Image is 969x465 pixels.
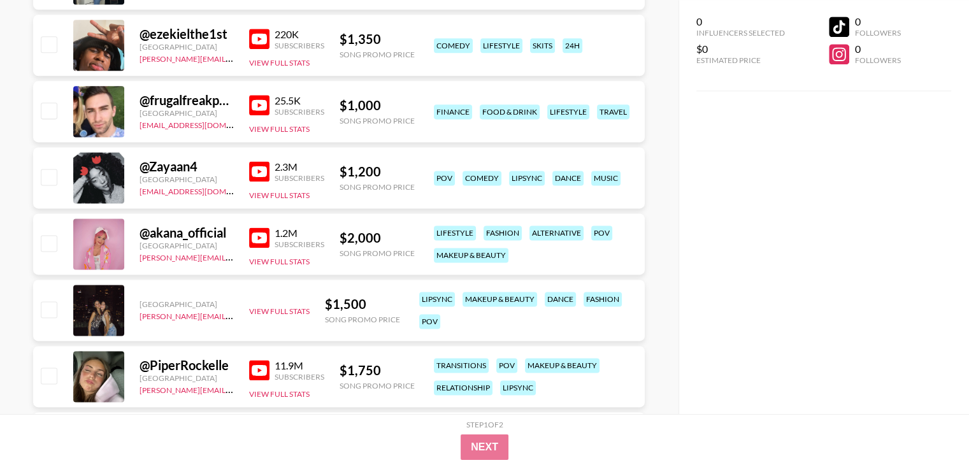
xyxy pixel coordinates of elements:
div: Estimated Price [696,55,785,65]
div: Song Promo Price [340,248,415,258]
div: lifestyle [434,225,476,240]
div: Song Promo Price [340,381,415,390]
div: [GEOGRAPHIC_DATA] [140,108,234,118]
div: lifestyle [547,104,589,119]
button: View Full Stats [249,389,310,399]
button: View Full Stats [249,257,310,266]
div: pov [419,314,440,329]
div: 24h [563,38,582,53]
div: fashion [584,292,622,306]
img: YouTube [249,161,269,182]
div: Subscribers [275,173,324,183]
div: 2.3M [275,161,324,173]
div: Song Promo Price [340,182,415,192]
div: [GEOGRAPHIC_DATA] [140,373,234,383]
div: @ PiperRockelle [140,357,234,373]
div: Subscribers [275,372,324,382]
a: [PERSON_NAME][EMAIL_ADDRESS][DOMAIN_NAME] [140,250,328,262]
div: @ frugalfreakpodcast [140,92,234,108]
div: lipsync [419,292,455,306]
a: [PERSON_NAME][EMAIL_ADDRESS][DOMAIN_NAME] [140,52,328,64]
div: @ Zayaan4 [140,159,234,175]
div: dance [545,292,576,306]
div: $ 1,200 [340,164,415,180]
div: pov [434,171,455,185]
a: [PERSON_NAME][EMAIL_ADDRESS][DOMAIN_NAME] [140,309,328,321]
div: $0 [696,43,785,55]
div: [GEOGRAPHIC_DATA] [140,42,234,52]
div: lipsync [500,380,536,395]
button: View Full Stats [249,124,310,134]
a: [EMAIL_ADDRESS][DOMAIN_NAME] [140,118,268,130]
div: $ 1,750 [340,362,415,378]
div: alternative [529,225,584,240]
div: Followers [854,28,900,38]
div: lipsync [509,171,545,185]
div: 1.2M [275,227,324,240]
div: 220K [275,28,324,41]
div: Song Promo Price [340,50,415,59]
div: travel [597,104,629,119]
div: 11.9M [275,359,324,372]
div: pov [591,225,612,240]
div: makeup & beauty [525,358,599,373]
div: comedy [463,171,501,185]
div: pov [496,358,517,373]
div: fashion [484,225,522,240]
div: relationship [434,380,492,395]
a: [PERSON_NAME][EMAIL_ADDRESS][DOMAIN_NAME] [140,383,328,395]
div: Subscribers [275,240,324,249]
div: [GEOGRAPHIC_DATA] [140,299,234,309]
img: YouTube [249,227,269,248]
div: 0 [854,15,900,28]
div: @ ezekielthe1st [140,26,234,42]
iframe: Drift Widget Chat Controller [905,401,954,450]
div: $ 2,000 [340,230,415,246]
div: transitions [434,358,489,373]
div: Influencers Selected [696,28,785,38]
div: food & drink [480,104,540,119]
div: Followers [854,55,900,65]
div: Song Promo Price [325,315,400,324]
button: View Full Stats [249,58,310,68]
div: finance [434,104,472,119]
div: Step 1 of 2 [466,420,503,429]
img: YouTube [249,360,269,380]
a: [EMAIL_ADDRESS][DOMAIN_NAME] [140,184,268,196]
div: music [591,171,621,185]
div: $ 1,500 [325,296,400,312]
div: $ 1,000 [340,97,415,113]
div: comedy [434,38,473,53]
div: [GEOGRAPHIC_DATA] [140,175,234,184]
div: $ 1,350 [340,31,415,47]
div: @ akana_official [140,225,234,241]
div: Subscribers [275,107,324,117]
img: YouTube [249,95,269,115]
div: Subscribers [275,41,324,50]
div: 25.5K [275,94,324,107]
div: makeup & beauty [463,292,537,306]
button: View Full Stats [249,190,310,200]
div: skits [530,38,555,53]
button: Next [461,434,508,460]
img: YouTube [249,29,269,49]
div: [GEOGRAPHIC_DATA] [140,241,234,250]
button: View Full Stats [249,306,310,316]
div: Song Promo Price [340,116,415,125]
div: 0 [696,15,785,28]
div: lifestyle [480,38,522,53]
div: dance [552,171,584,185]
div: 0 [854,43,900,55]
div: makeup & beauty [434,248,508,262]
